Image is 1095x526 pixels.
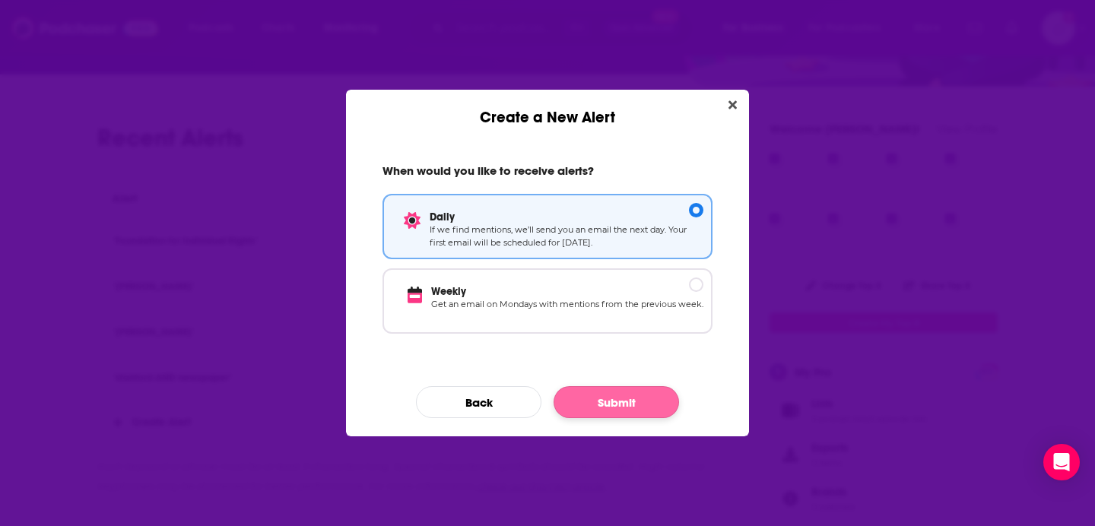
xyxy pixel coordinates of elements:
[554,386,679,418] button: Submit
[431,298,703,325] p: Get an email on Mondays with mentions from the previous week.
[431,285,703,298] p: Weekly
[382,163,713,185] h2: When would you like to receive alerts?
[430,211,703,223] p: Daily
[722,96,743,115] button: Close
[346,90,749,127] div: Create a New Alert
[430,223,703,250] p: If we find mentions, we’ll send you an email the next day. Your first email will be scheduled for...
[416,386,541,418] button: Back
[1043,444,1080,480] div: Open Intercom Messenger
